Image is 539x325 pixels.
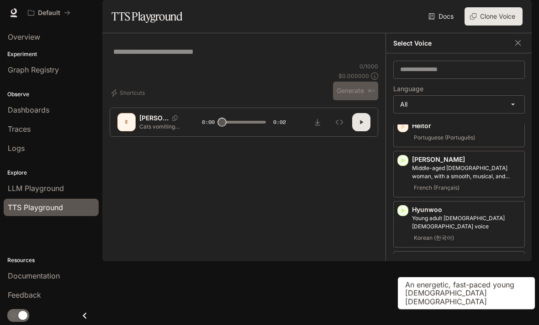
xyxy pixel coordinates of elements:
[465,7,523,26] button: Clone Voice
[338,72,369,80] p: $ 0.000000
[412,205,521,214] p: Hyunwoo
[38,9,60,17] p: Default
[139,113,169,123] p: [PERSON_NAME]
[110,86,148,100] button: Shortcuts
[398,277,535,310] div: An energetic, fast-paced young [DEMOGRAPHIC_DATA] [DEMOGRAPHIC_DATA]
[394,96,524,113] div: All
[330,113,349,131] button: Inspect
[169,115,181,121] button: Copy Voice ID
[412,132,477,143] span: Portuguese (Português)
[412,164,521,181] p: Middle-aged French woman, with a smooth, musical, and graceful voice
[111,7,182,26] h1: TTS Playground
[412,232,456,243] span: Korean (한국어)
[24,4,74,22] button: All workspaces
[273,118,286,127] span: 0:02
[139,123,183,130] p: Cats vomiting germoomoo mums
[308,113,327,131] button: Download audio
[412,121,521,130] p: Heitor
[427,7,457,26] a: Docs
[119,115,134,129] div: E
[393,86,423,92] p: Language
[412,155,521,164] p: [PERSON_NAME]
[359,62,378,70] p: 0 / 1000
[412,182,461,193] span: French (Français)
[412,214,521,231] p: Young adult Korean male voice
[202,118,215,127] span: 0:00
